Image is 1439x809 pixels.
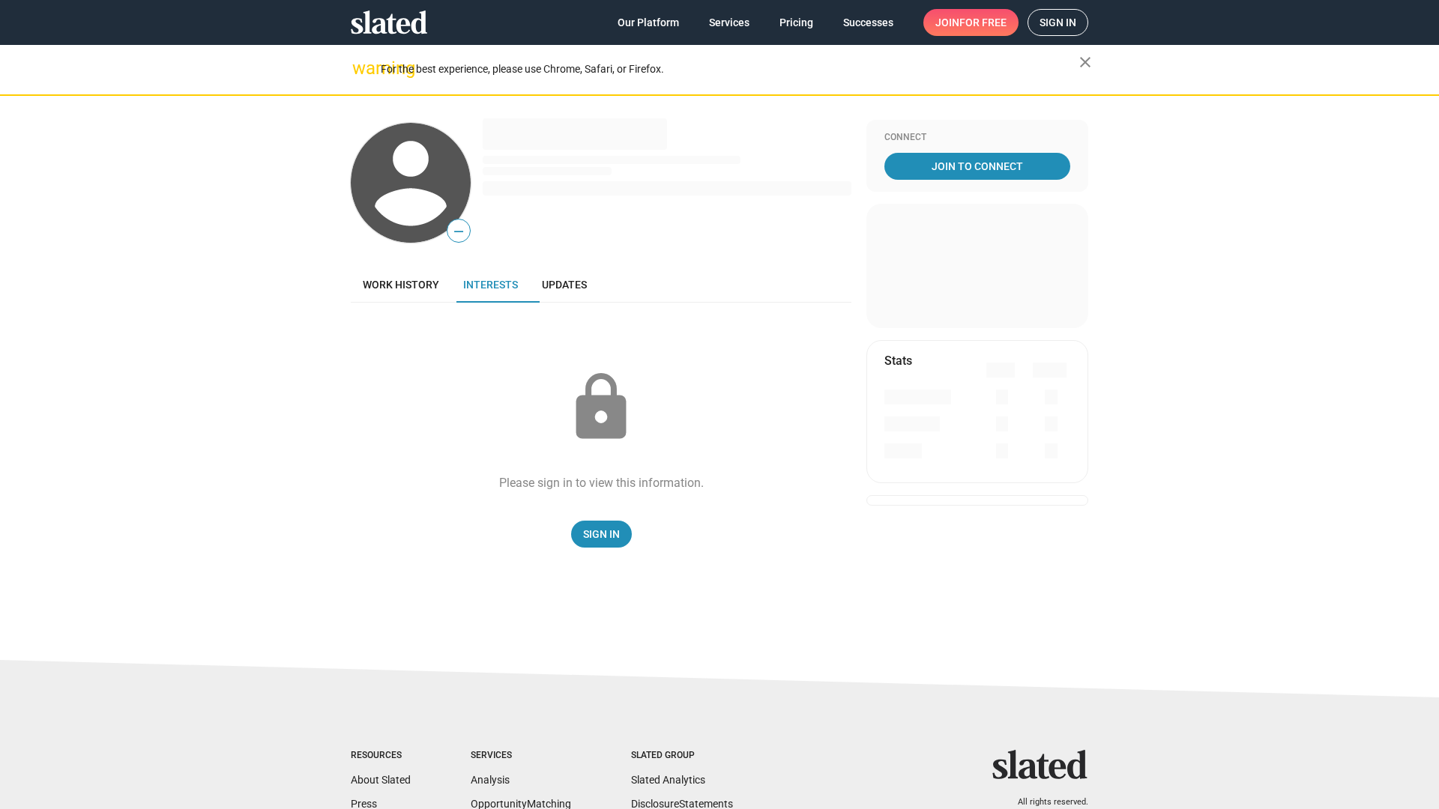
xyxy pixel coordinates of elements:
[1028,9,1088,36] a: Sign in
[530,267,599,303] a: Updates
[779,9,813,36] span: Pricing
[381,59,1079,79] div: For the best experience, please use Chrome, Safari, or Firefox.
[351,750,411,762] div: Resources
[709,9,749,36] span: Services
[887,153,1067,180] span: Join To Connect
[697,9,761,36] a: Services
[583,521,620,548] span: Sign In
[631,774,705,786] a: Slated Analytics
[447,222,470,241] span: —
[471,774,510,786] a: Analysis
[351,774,411,786] a: About Slated
[618,9,679,36] span: Our Platform
[363,279,439,291] span: Work history
[564,370,639,445] mat-icon: lock
[451,267,530,303] a: Interests
[1076,53,1094,71] mat-icon: close
[959,9,1007,36] span: for free
[831,9,905,36] a: Successes
[606,9,691,36] a: Our Platform
[843,9,893,36] span: Successes
[542,279,587,291] span: Updates
[884,153,1070,180] a: Join To Connect
[923,9,1019,36] a: Joinfor free
[351,267,451,303] a: Work history
[463,279,518,291] span: Interests
[884,132,1070,144] div: Connect
[631,750,733,762] div: Slated Group
[884,353,912,369] mat-card-title: Stats
[1040,10,1076,35] span: Sign in
[499,475,704,491] div: Please sign in to view this information.
[935,9,1007,36] span: Join
[471,750,571,762] div: Services
[352,59,370,77] mat-icon: warning
[571,521,632,548] a: Sign In
[767,9,825,36] a: Pricing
